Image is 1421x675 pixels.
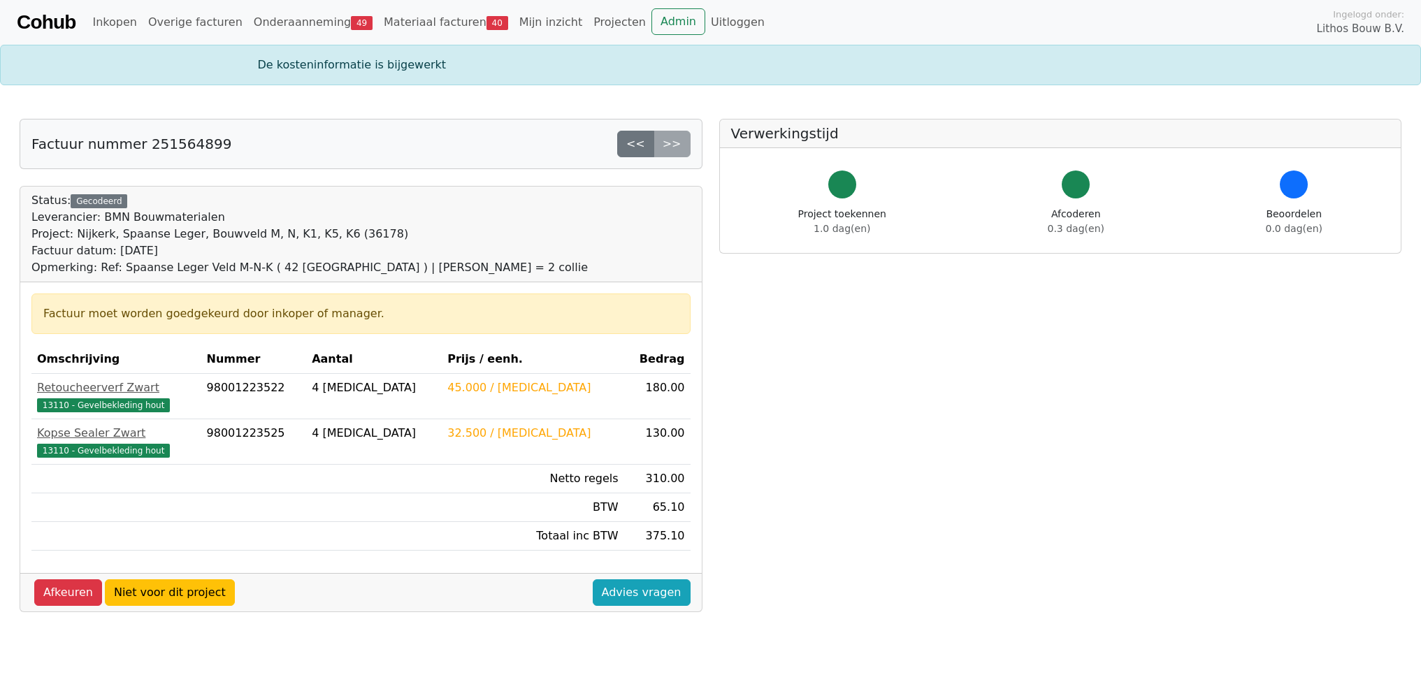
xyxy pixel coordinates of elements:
[201,345,307,374] th: Nummer
[1266,207,1322,236] div: Beoordelen
[651,8,705,35] a: Admin
[1048,207,1104,236] div: Afcoderen
[617,131,654,157] a: <<
[37,444,170,458] span: 13110 - Gevelbekleding hout
[250,57,1172,73] div: De kosteninformatie is bijgewerkt
[705,8,770,36] a: Uitloggen
[201,374,307,419] td: 98001223522
[486,16,508,30] span: 40
[731,125,1390,142] h5: Verwerkingstijd
[37,379,196,396] div: Retoucheerverf Zwart
[306,345,442,374] th: Aantal
[351,16,373,30] span: 49
[31,345,201,374] th: Omschrijving
[378,8,514,36] a: Materiaal facturen40
[248,8,378,36] a: Onderaanneming49
[31,136,231,152] h5: Factuur nummer 251564899
[624,522,691,551] td: 375.10
[37,425,196,442] div: Kopse Sealer Zwart
[1333,8,1404,21] span: Ingelogd onder:
[624,493,691,522] td: 65.10
[442,465,623,493] td: Netto regels
[624,465,691,493] td: 310.00
[201,419,307,465] td: 98001223525
[31,242,588,259] div: Factuur datum: [DATE]
[588,8,651,36] a: Projecten
[312,379,436,396] div: 4 [MEDICAL_DATA]
[34,579,102,606] a: Afkeuren
[442,522,623,551] td: Totaal inc BTW
[447,379,618,396] div: 45.000 / [MEDICAL_DATA]
[1048,223,1104,234] span: 0.3 dag(en)
[814,223,870,234] span: 1.0 dag(en)
[514,8,589,36] a: Mijn inzicht
[442,493,623,522] td: BTW
[87,8,142,36] a: Inkopen
[31,192,588,276] div: Status:
[312,425,436,442] div: 4 [MEDICAL_DATA]
[105,579,235,606] a: Niet voor dit project
[17,6,75,39] a: Cohub
[71,194,127,208] div: Gecodeerd
[143,8,248,36] a: Overige facturen
[31,226,588,242] div: Project: Nijkerk, Spaanse Leger, Bouwveld M, N, K1, K5, K6 (36178)
[43,305,679,322] div: Factuur moet worden goedgekeurd door inkoper of manager.
[593,579,691,606] a: Advies vragen
[1266,223,1322,234] span: 0.0 dag(en)
[1317,21,1404,37] span: Lithos Bouw B.V.
[624,374,691,419] td: 180.00
[798,207,886,236] div: Project toekennen
[447,425,618,442] div: 32.500 / [MEDICAL_DATA]
[37,398,170,412] span: 13110 - Gevelbekleding hout
[37,425,196,458] a: Kopse Sealer Zwart13110 - Gevelbekleding hout
[442,345,623,374] th: Prijs / eenh.
[624,345,691,374] th: Bedrag
[31,259,588,276] div: Opmerking: Ref: Spaanse Leger Veld M-N-K ( 42 [GEOGRAPHIC_DATA] ) | [PERSON_NAME] = 2 collie
[31,209,588,226] div: Leverancier: BMN Bouwmaterialen
[624,419,691,465] td: 130.00
[37,379,196,413] a: Retoucheerverf Zwart13110 - Gevelbekleding hout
